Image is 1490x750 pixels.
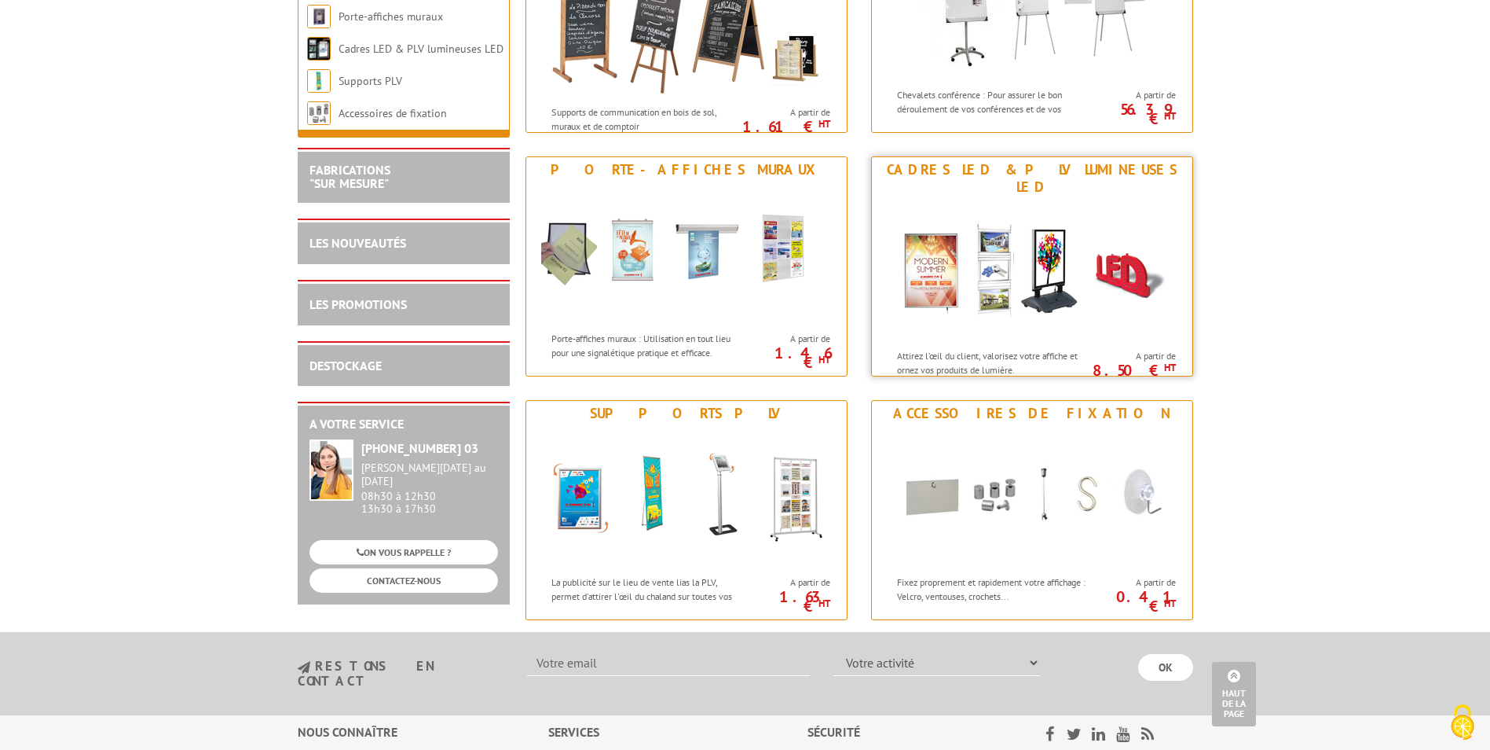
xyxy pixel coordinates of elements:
[309,358,382,373] a: DESTOCKAGE
[871,400,1193,620] a: Accessoires de fixation Accessoires de fixation Fixez proprement et rapidement votre affichage : ...
[309,439,353,501] img: widget-service.jpg
[1138,654,1193,681] input: OK
[551,332,746,358] p: Porte-affiches muraux : Utilisation en tout lieu pour une signalétique pratique et efficace.
[871,156,1193,377] a: Cadres LED & PLV lumineuses LED Cadres LED & PLV lumineuses LED Attirez l’œil du client, valorise...
[1096,89,1176,101] span: A partir de
[551,105,746,132] p: Supports de communication en bois de sol, muraux et de comptoir
[742,348,830,367] p: 1.46 €
[818,117,830,131] sup: HT
[818,353,830,366] sup: HT
[339,9,443,24] a: Porte-affiches muraux
[309,296,407,312] a: LES PROMOTIONS
[1212,662,1256,726] a: Haut de la page
[887,200,1177,341] img: Cadres LED & PLV lumineuses LED
[897,575,1092,602] p: Fixez proprement et rapidement votre affichage : Velcro, ventouses, crochets...
[530,161,843,178] div: Porte-affiches muraux
[298,723,548,741] div: Nous connaître
[309,417,498,432] h2: A votre service
[897,349,1092,376] p: Attirez l’œil du client, valorisez votre affiche et ornez vos produits de lumière.
[298,661,310,675] img: newsletter.jpg
[541,182,832,324] img: Porte-affiches muraux
[307,37,331,61] img: Cadres LED & PLV lumineuses LED
[807,723,1005,741] div: Sécurité
[309,235,406,251] a: LES NOUVEAUTÉS
[361,461,498,516] div: 08h30 à 12h30 13h30 à 17h30
[525,156,848,377] a: Porte-affiches muraux Porte-affiches muraux Porte-affiches muraux : Utilisation en tout lieu pour...
[309,540,498,564] a: ON VOUS RAPPELLE ?
[339,106,447,120] a: Accessoires de fixation
[742,592,830,611] p: 1.63 €
[309,162,390,192] a: FABRICATIONS"Sur Mesure"
[1096,576,1176,589] span: A partir de
[1164,597,1176,610] sup: HT
[541,426,832,568] img: Supports PLV
[309,568,498,593] a: CONTACTEZ-NOUS
[750,106,830,119] span: A partir de
[750,333,830,345] span: A partir de
[1088,105,1176,123] p: 56.39 €
[897,88,1092,128] p: Chevalets conférence : Pour assurer le bon déroulement de vos conférences et de vos réunions.
[307,101,331,125] img: Accessoires de fixation
[887,426,1177,568] img: Accessoires de fixation
[525,400,848,620] a: Supports PLV Supports PLV La publicité sur le lieu de vente lias la PLV, permet d'attirer l'œil d...
[876,405,1188,422] div: Accessoires de fixation
[1088,592,1176,611] p: 0.41 €
[551,575,746,616] p: La publicité sur le lieu de vente lias la PLV, permet d'attirer l'œil du chaland sur toutes vos c...
[876,161,1188,196] div: Cadres LED & PLV lumineuses LED
[1443,703,1482,742] img: Cookies (fenêtre modale)
[1164,361,1176,374] sup: HT
[339,74,402,88] a: Supports PLV
[298,660,504,687] h3: restons en contact
[307,5,331,28] img: Porte-affiches muraux
[818,597,830,610] sup: HT
[361,461,498,488] div: [PERSON_NAME][DATE] au [DATE]
[742,122,830,131] p: 1.61 €
[307,69,331,93] img: Supports PLV
[530,405,843,422] div: Supports PLV
[1435,697,1490,750] button: Cookies (fenêtre modale)
[750,576,830,589] span: A partir de
[361,440,478,456] strong: [PHONE_NUMBER] 03
[527,649,810,676] input: Votre email
[1096,350,1176,362] span: A partir de
[339,42,503,56] a: Cadres LED & PLV lumineuses LED
[1088,366,1176,375] p: 8.50 €
[548,723,808,741] div: Services
[1164,109,1176,123] sup: HT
